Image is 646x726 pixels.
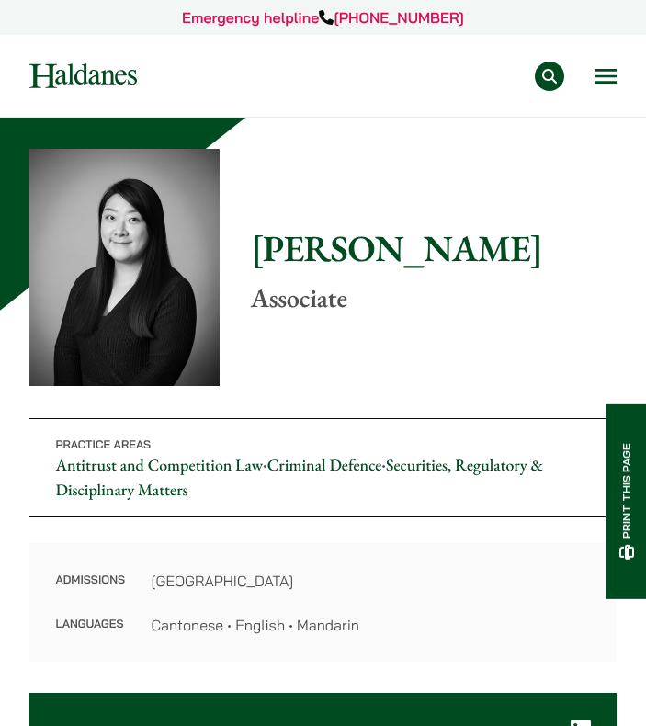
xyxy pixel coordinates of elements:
dt: Admissions [55,570,125,614]
button: Open menu [595,69,617,84]
h1: [PERSON_NAME] [251,226,617,270]
img: Logo of Haldanes [29,63,137,88]
button: Search [535,62,564,91]
a: Securities, Regulatory & Disciplinary Matters [55,455,543,501]
p: Associate [251,283,617,314]
a: Antitrust and Competition Law [55,455,263,476]
dd: Cantonese • English • Mandarin [151,614,590,636]
a: Criminal Defence [267,455,382,476]
a: Emergency helpline[PHONE_NUMBER] [182,8,464,27]
dt: Languages [55,614,125,636]
span: Practice Areas [55,438,151,452]
p: • • [29,418,617,517]
dd: [GEOGRAPHIC_DATA] [151,570,590,592]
